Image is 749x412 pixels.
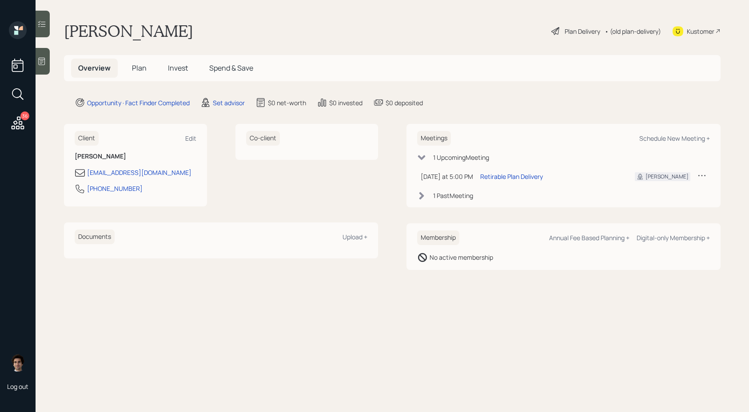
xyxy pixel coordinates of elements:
[637,234,710,242] div: Digital-only Membership +
[417,230,459,245] h6: Membership
[329,98,363,107] div: $0 invested
[87,184,143,193] div: [PHONE_NUMBER]
[246,131,280,146] h6: Co-client
[639,134,710,143] div: Schedule New Meeting +
[132,63,147,73] span: Plan
[64,21,193,41] h1: [PERSON_NAME]
[87,98,190,107] div: Opportunity · Fact Finder Completed
[687,27,714,36] div: Kustomer
[565,27,600,36] div: Plan Delivery
[9,354,27,372] img: harrison-schaefer-headshot-2.png
[87,168,191,177] div: [EMAIL_ADDRESS][DOMAIN_NAME]
[417,131,451,146] h6: Meetings
[7,382,28,391] div: Log out
[480,172,543,181] div: Retirable Plan Delivery
[209,63,253,73] span: Spend & Save
[386,98,423,107] div: $0 deposited
[343,233,367,241] div: Upload +
[421,172,473,181] div: [DATE] at 5:00 PM
[433,191,473,200] div: 1 Past Meeting
[75,131,99,146] h6: Client
[213,98,245,107] div: Set advisor
[75,153,196,160] h6: [PERSON_NAME]
[645,173,689,181] div: [PERSON_NAME]
[549,234,629,242] div: Annual Fee Based Planning +
[78,63,111,73] span: Overview
[75,230,115,244] h6: Documents
[185,134,196,143] div: Edit
[268,98,306,107] div: $0 net-worth
[430,253,493,262] div: No active membership
[168,63,188,73] span: Invest
[605,27,661,36] div: • (old plan-delivery)
[20,111,29,120] div: 36
[433,153,489,162] div: 1 Upcoming Meeting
